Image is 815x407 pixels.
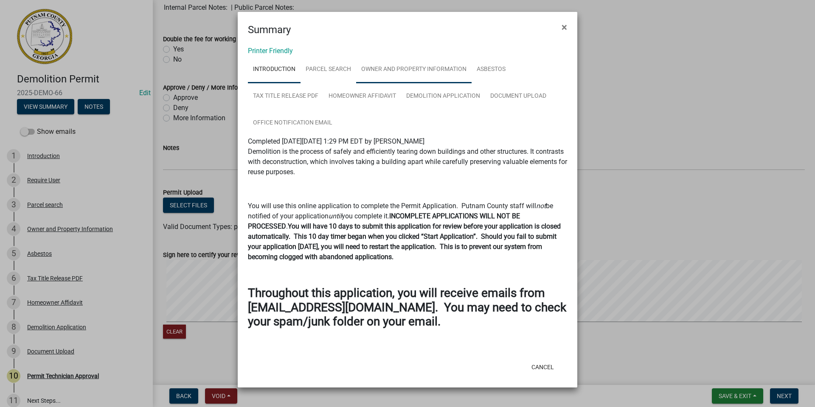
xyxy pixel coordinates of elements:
[248,83,323,110] a: Tax Title Release PDF
[329,212,342,220] i: until
[248,137,424,145] span: Completed [DATE][DATE] 1:29 PM EDT by [PERSON_NAME]
[562,21,567,33] span: ×
[525,359,561,375] button: Cancel
[248,56,301,83] a: Introduction
[248,110,337,137] a: Office Notification Email
[301,56,356,83] a: Parcel search
[248,286,566,328] strong: Throughout this application, you will receive emails from [EMAIL_ADDRESS][DOMAIN_NAME]. You may n...
[555,15,574,39] button: Close
[248,222,561,261] strong: You will have 10 days to submit this application for review before your application is closed aut...
[248,147,567,177] p: Demolition is the process of safely and efficiently tearing down buildings and other structures. ...
[248,201,567,262] p: You will use this online application to complete the Permit Application. Putnam County staff will...
[536,202,546,210] i: not
[248,22,291,37] h4: Summary
[472,56,511,83] a: Asbestos
[401,83,485,110] a: Demolition Application
[323,83,401,110] a: Homeowner Affidavit
[356,56,472,83] a: Owner and Property Information
[248,47,293,55] a: Printer Friendly
[485,83,551,110] a: Document Upload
